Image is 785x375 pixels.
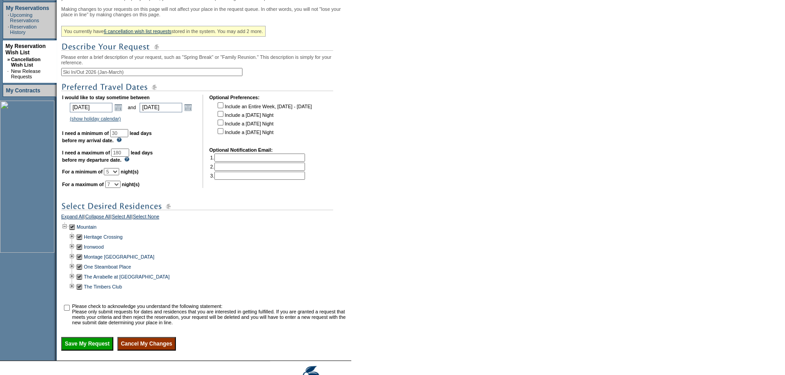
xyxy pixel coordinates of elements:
a: (show holiday calendar) [70,116,121,121]
td: Please check to acknowledge you understand the following statement: Please only submit requests f... [72,303,348,325]
a: Heritage Crossing [84,234,122,240]
a: Expand All [61,214,84,222]
div: | | | [61,214,349,222]
a: Cancellation Wish List [11,57,40,67]
div: You currently have stored in the system. You may add 2 more. [61,26,266,37]
a: Open the calendar popup. [183,102,193,112]
a: My Contracts [6,87,40,94]
td: · [8,24,9,35]
td: 2. [210,163,305,171]
b: night(s) [122,182,140,187]
b: lead days before my arrival date. [62,130,152,143]
a: Select All [112,214,132,222]
a: Reservation History [10,24,37,35]
td: · [7,68,10,79]
input: Cancel My Changes [117,337,176,351]
b: I need a minimum of [62,130,109,136]
b: lead days before my departure date. [62,150,153,163]
b: » [7,57,10,62]
a: New Release Requests [11,68,40,79]
input: Date format: M/D/Y. Shortcut keys: [T] for Today. [UP] or [.] for Next Day. [DOWN] or [,] for Pre... [70,103,112,112]
a: The Timbers Club [84,284,122,289]
a: One Steamboat Place [84,264,131,269]
a: Upcoming Reservations [10,12,39,23]
b: I would like to stay sometime between [62,95,150,100]
img: questionMark_lightBlue.gif [116,137,122,142]
a: My Reservation Wish List [5,43,46,56]
td: · [8,12,9,23]
b: Optional Preferences: [209,95,260,100]
img: questionMark_lightBlue.gif [124,157,130,162]
td: 1. [210,154,305,162]
a: The Arrabelle at [GEOGRAPHIC_DATA] [84,274,170,279]
td: 3. [210,172,305,180]
a: My Reservations [6,5,49,11]
b: night(s) [121,169,138,174]
a: Montage [GEOGRAPHIC_DATA] [84,254,154,260]
a: Ironwood [84,244,104,250]
input: Save My Request [61,337,113,351]
b: For a maximum of [62,182,104,187]
b: For a minimum of [62,169,102,174]
a: 6 cancellation wish list requests [104,29,171,34]
td: and [126,101,137,114]
a: Mountain [77,224,97,230]
td: Include an Entire Week, [DATE] - [DATE] Include a [DATE] Night Include a [DATE] Night Include a [... [216,101,312,141]
b: I need a maximum of [62,150,110,155]
a: Open the calendar popup. [113,102,123,112]
a: Select None [133,214,159,222]
a: Collapse All [85,214,111,222]
b: Optional Notification Email: [209,147,273,153]
input: Date format: M/D/Y. Shortcut keys: [T] for Today. [UP] or [.] for Next Day. [DOWN] or [,] for Pre... [140,103,182,112]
